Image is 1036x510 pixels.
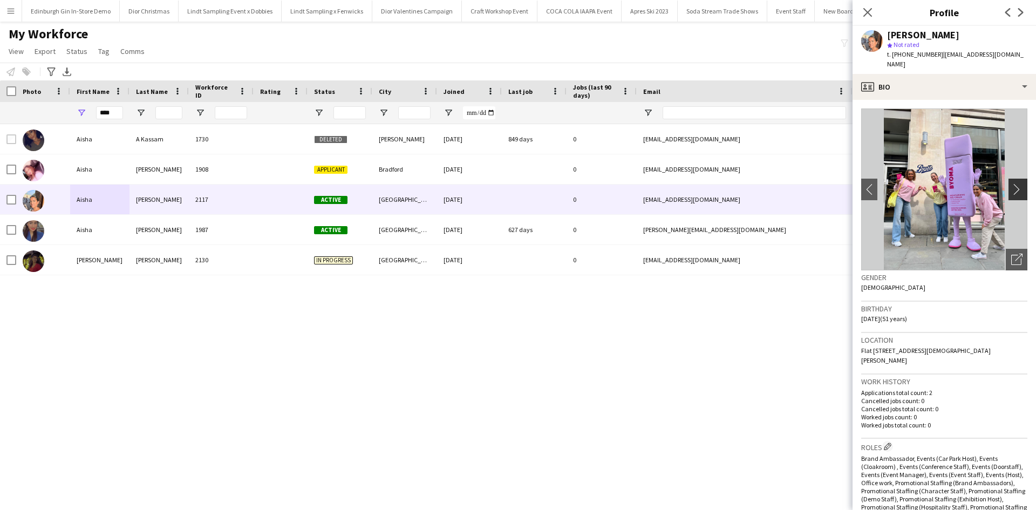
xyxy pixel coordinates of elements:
[861,441,1027,452] h3: Roles
[643,87,660,96] span: Email
[502,215,567,244] div: 627 days
[437,124,502,154] div: [DATE]
[372,124,437,154] div: [PERSON_NAME]
[437,185,502,214] div: [DATE]
[314,87,335,96] span: Status
[815,1,863,22] button: New Board
[66,46,87,56] span: Status
[70,215,129,244] div: Aisha
[155,106,182,119] input: Last Name Filter Input
[314,108,324,118] button: Open Filter Menu
[567,185,637,214] div: 0
[333,106,366,119] input: Status Filter Input
[23,250,44,272] img: Aishwarya Rumde
[23,220,44,242] img: Aisha Saleh
[23,190,44,212] img: Aisha Patel
[637,215,853,244] div: [PERSON_NAME][EMAIL_ADDRESS][DOMAIN_NAME]
[4,44,28,58] a: View
[45,65,58,78] app-action-btn: Advanced filters
[62,44,92,58] a: Status
[314,196,347,204] span: Active
[861,304,1027,314] h3: Birthday
[887,50,1024,68] span: | [EMAIL_ADDRESS][DOMAIN_NAME]
[22,1,120,22] button: Edinburgh Gin In-Store Demo
[861,377,1027,386] h3: Work history
[189,124,254,154] div: 1730
[179,1,282,22] button: Lindt Sampling Event x Dobbies
[861,413,1027,421] p: Worked jobs count: 0
[444,108,453,118] button: Open Filter Menu
[189,154,254,184] div: 1908
[116,44,149,58] a: Comms
[77,108,86,118] button: Open Filter Menu
[372,245,437,275] div: [GEOGRAPHIC_DATA]
[622,1,678,22] button: Apres Ski 2023
[767,1,815,22] button: Event Staff
[508,87,533,96] span: Last job
[129,215,189,244] div: [PERSON_NAME]
[189,185,254,214] div: 2117
[136,87,168,96] span: Last Name
[70,185,129,214] div: Aisha
[9,26,88,42] span: My Workforce
[537,1,622,22] button: COCA COLA IAAPA Event
[853,5,1036,19] h3: Profile
[861,283,925,291] span: [DEMOGRAPHIC_DATA]
[136,108,146,118] button: Open Filter Menu
[314,226,347,234] span: Active
[189,215,254,244] div: 1987
[60,65,73,78] app-action-btn: Export XLSX
[861,389,1027,397] p: Applications total count: 2
[567,245,637,275] div: 0
[120,1,179,22] button: Dior Christmas
[567,124,637,154] div: 0
[96,106,123,119] input: First Name Filter Input
[567,154,637,184] div: 0
[129,185,189,214] div: [PERSON_NAME]
[314,135,347,144] span: Deleted
[372,154,437,184] div: Bradford
[98,46,110,56] span: Tag
[637,124,853,154] div: [EMAIL_ADDRESS][DOMAIN_NAME]
[861,405,1027,413] p: Cancelled jobs total count: 0
[379,108,388,118] button: Open Filter Menu
[195,83,234,99] span: Workforce ID
[77,87,110,96] span: First Name
[70,124,129,154] div: Aisha
[35,46,56,56] span: Export
[861,315,907,323] span: [DATE] (51 years)
[120,46,145,56] span: Comms
[9,46,24,56] span: View
[314,166,347,174] span: Applicant
[462,1,537,22] button: Craft Workshop Event
[567,215,637,244] div: 0
[502,124,567,154] div: 849 days
[70,245,129,275] div: [PERSON_NAME]
[678,1,767,22] button: Soda Stream Trade Shows
[463,106,495,119] input: Joined Filter Input
[437,215,502,244] div: [DATE]
[195,108,205,118] button: Open Filter Menu
[1006,249,1027,270] div: Open photos pop-in
[94,44,114,58] a: Tag
[861,273,1027,282] h3: Gender
[861,421,1027,429] p: Worked jobs total count: 0
[282,1,372,22] button: Lindt Sampling x Fenwicks
[861,397,1027,405] p: Cancelled jobs count: 0
[260,87,281,96] span: Rating
[861,108,1027,270] img: Crew avatar or photo
[70,154,129,184] div: Aisha
[663,106,846,119] input: Email Filter Input
[637,185,853,214] div: [EMAIL_ADDRESS][DOMAIN_NAME]
[887,30,959,40] div: [PERSON_NAME]
[861,346,991,364] span: Flat [STREET_ADDRESS][DEMOGRAPHIC_DATA][PERSON_NAME]
[189,245,254,275] div: 2130
[643,108,653,118] button: Open Filter Menu
[894,40,919,49] span: Not rated
[129,245,189,275] div: [PERSON_NAME]
[861,335,1027,345] h3: Location
[129,124,189,154] div: A Kassam
[30,44,60,58] a: Export
[6,134,16,144] input: Row Selection is disabled for this row (unchecked)
[437,245,502,275] div: [DATE]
